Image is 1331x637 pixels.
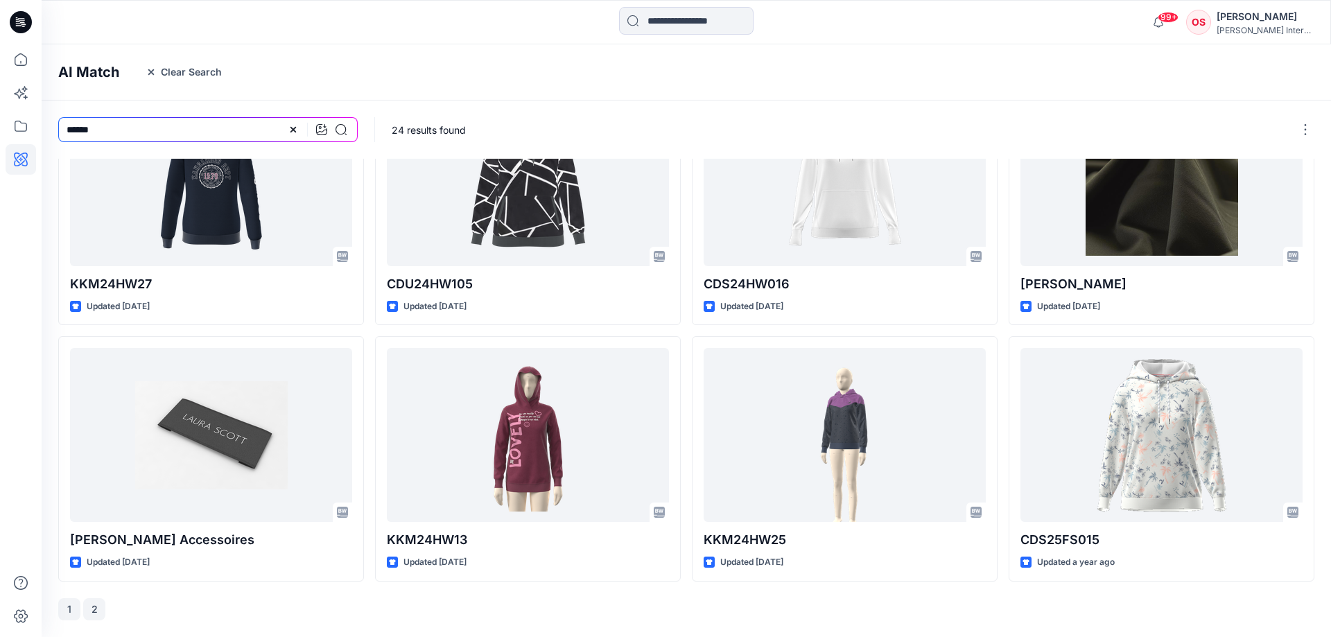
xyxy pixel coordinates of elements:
[58,64,119,80] h4: AI Match
[720,555,783,570] p: Updated [DATE]
[87,299,150,314] p: Updated [DATE]
[1020,274,1303,294] p: [PERSON_NAME]
[58,598,80,620] button: 1
[70,348,352,522] a: Otto Accessoires
[704,92,986,266] a: CDS24HW016
[387,348,669,522] a: KKM24HW13
[70,92,352,266] a: KKM24HW27
[704,274,986,294] p: CDS24HW016
[1217,8,1314,25] div: [PERSON_NAME]
[70,274,352,294] p: KKM24HW27
[387,530,669,550] p: KKM24HW13
[387,274,669,294] p: CDU24HW105
[1020,348,1303,522] a: CDS25FS015
[387,92,669,266] a: CDU24HW105
[704,348,986,522] a: KKM24HW25
[70,530,352,550] p: [PERSON_NAME] Accessoires
[1020,530,1303,550] p: CDS25FS015
[87,555,150,570] p: Updated [DATE]
[1217,25,1314,35] div: [PERSON_NAME] International
[1158,12,1178,23] span: 99+
[720,299,783,314] p: Updated [DATE]
[137,61,231,83] button: Clear Search
[704,530,986,550] p: KKM24HW25
[1037,299,1100,314] p: Updated [DATE]
[1037,555,1115,570] p: Updated a year ago
[403,299,467,314] p: Updated [DATE]
[83,598,105,620] button: 2
[392,123,466,137] p: 24 results found
[1186,10,1211,35] div: OS
[1020,92,1303,266] a: Otto Fabric
[403,555,467,570] p: Updated [DATE]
